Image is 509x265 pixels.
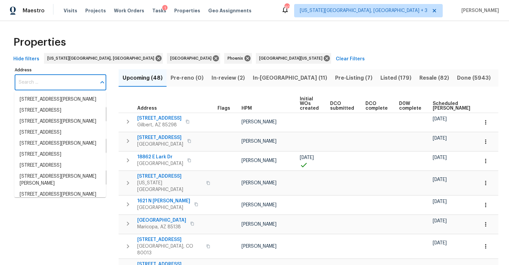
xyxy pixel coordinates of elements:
[152,8,166,13] span: Tasks
[14,138,106,149] li: [STREET_ADDRESS][PERSON_NAME]
[224,53,252,64] div: Phoenix
[256,53,331,64] div: [GEOGRAPHIC_DATA][US_STATE]
[14,189,106,200] li: [STREET_ADDRESS][PERSON_NAME]
[137,224,186,230] span: Maricopa, AZ 85138
[64,7,77,14] span: Visits
[259,55,325,62] span: [GEOGRAPHIC_DATA][US_STATE]
[114,7,144,14] span: Work Orders
[14,160,106,171] li: [STREET_ADDRESS]
[218,106,230,111] span: Flags
[137,236,202,243] span: [STREET_ADDRESS]
[335,73,372,83] span: Pre-Listing (7)
[23,7,45,14] span: Maestro
[167,53,220,64] div: [GEOGRAPHIC_DATA]
[14,105,106,116] li: [STREET_ADDRESS]
[433,219,447,223] span: [DATE]
[459,7,499,14] span: [PERSON_NAME]
[242,222,276,227] span: [PERSON_NAME]
[433,199,447,204] span: [DATE]
[242,158,276,163] span: [PERSON_NAME]
[123,73,163,83] span: Upcoming (48)
[336,55,365,63] span: Clear Filters
[137,198,190,204] span: 1621 N [PERSON_NAME]
[162,5,168,12] div: 1
[433,101,470,111] span: Scheduled [PERSON_NAME]
[137,180,202,193] span: [US_STATE][GEOGRAPHIC_DATA]
[300,7,427,14] span: [US_STATE][GEOGRAPHIC_DATA], [GEOGRAPHIC_DATA] + 3
[399,101,421,111] span: D0W complete
[433,136,447,141] span: [DATE]
[137,160,183,167] span: [GEOGRAPHIC_DATA]
[242,106,252,111] span: HPM
[433,177,447,182] span: [DATE]
[137,204,190,211] span: [GEOGRAPHIC_DATA]
[433,155,447,160] span: [DATE]
[208,7,252,14] span: Geo Assignments
[174,7,200,14] span: Properties
[137,122,182,128] span: Gilbert, AZ 85298
[242,139,276,144] span: [PERSON_NAME]
[137,106,157,111] span: Address
[13,55,39,63] span: Hide filters
[44,53,163,64] div: [US_STATE][GEOGRAPHIC_DATA], [GEOGRAPHIC_DATA]
[284,4,289,11] div: 40
[14,94,106,105] li: [STREET_ADDRESS][PERSON_NAME]
[330,101,354,111] span: DCO submitted
[170,55,214,62] span: [GEOGRAPHIC_DATA]
[98,78,107,87] button: Close
[47,55,157,62] span: [US_STATE][GEOGRAPHIC_DATA], [GEOGRAPHIC_DATA]
[253,73,327,83] span: In-[GEOGRAPHIC_DATA] (11)
[137,134,183,141] span: [STREET_ADDRESS]
[228,55,246,62] span: Phoenix
[300,155,314,160] span: [DATE]
[419,73,449,83] span: Resale (82)
[14,171,106,189] li: [STREET_ADDRESS][PERSON_NAME][PERSON_NAME]
[15,75,96,90] input: Search ...
[433,117,447,121] span: [DATE]
[13,39,66,46] span: Properties
[171,73,204,83] span: Pre-reno (0)
[242,244,276,249] span: [PERSON_NAME]
[457,73,491,83] span: Done (5943)
[137,141,183,148] span: [GEOGRAPHIC_DATA]
[137,154,183,160] span: 18862 E Lark Dr
[365,101,388,111] span: DCO complete
[242,181,276,185] span: [PERSON_NAME]
[137,173,202,180] span: [STREET_ADDRESS]
[11,53,42,65] button: Hide filters
[15,68,106,72] label: Address
[137,217,186,224] span: [GEOGRAPHIC_DATA]
[300,97,319,111] span: Initial WOs created
[14,149,106,160] li: [STREET_ADDRESS]
[137,115,182,122] span: [STREET_ADDRESS]
[137,243,202,256] span: [GEOGRAPHIC_DATA], CO 80013
[85,7,106,14] span: Projects
[14,127,106,138] li: [STREET_ADDRESS]
[212,73,245,83] span: In-review (2)
[433,241,447,245] span: [DATE]
[14,116,106,127] li: [STREET_ADDRESS][PERSON_NAME]
[242,203,276,207] span: [PERSON_NAME]
[380,73,411,83] span: Listed (179)
[242,120,276,124] span: [PERSON_NAME]
[333,53,367,65] button: Clear Filters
